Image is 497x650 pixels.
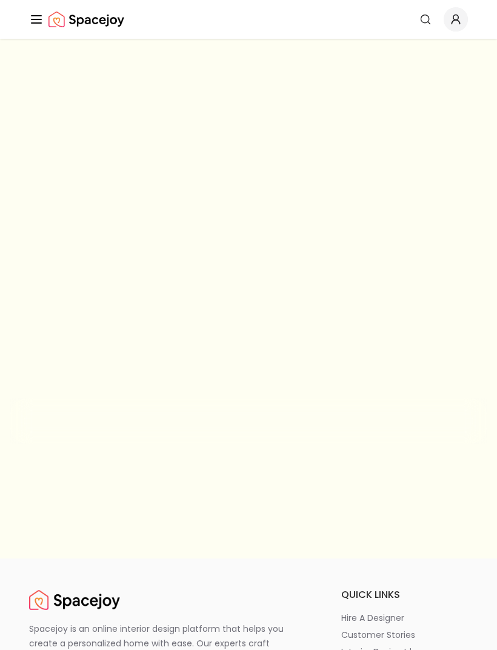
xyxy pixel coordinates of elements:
[48,7,124,32] a: Spacejoy
[341,588,468,602] h6: quick links
[29,588,120,612] img: Spacejoy Logo
[341,629,468,641] a: customer stories
[341,612,404,624] p: hire a designer
[29,588,120,612] a: Spacejoy
[341,629,415,641] p: customer stories
[341,612,468,624] a: hire a designer
[48,7,124,32] img: Spacejoy Logo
